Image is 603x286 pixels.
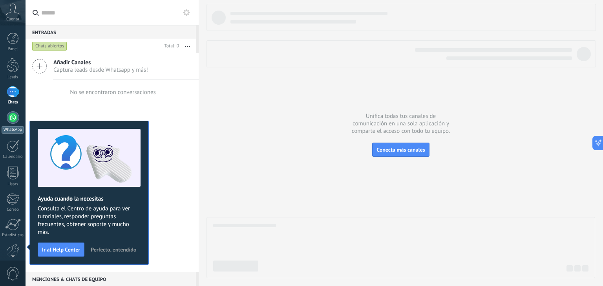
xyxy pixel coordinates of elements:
div: Chats [2,100,24,105]
button: Conecta más canales [372,143,429,157]
div: Estadísticas [2,233,24,238]
span: Captura leads desde Whatsapp y más! [53,66,148,74]
div: Calendario [2,154,24,159]
div: Listas [2,182,24,187]
div: Menciones & Chats de equipo [26,272,196,286]
div: Total: 0 [161,42,179,50]
h2: Ayuda cuando la necesitas [38,195,141,203]
span: Añadir Canales [53,59,148,66]
div: WhatsApp [2,126,24,134]
span: Consulta el Centro de ayuda para ver tutoriales, responder preguntas frecuentes, obtener soporte ... [38,205,141,236]
span: Conecta más canales [376,146,425,153]
div: Panel [2,47,24,52]
span: Perfecto, entendido [91,247,136,252]
button: Perfecto, entendido [87,244,140,255]
button: Ir al Help Center [38,243,84,257]
div: Leads [2,75,24,80]
span: Ir al Help Center [42,247,80,252]
div: No se encontraron conversaciones [70,89,156,96]
div: Chats abiertos [32,42,67,51]
div: Correo [2,207,24,212]
span: Cuenta [6,17,19,22]
div: Entradas [26,25,196,39]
